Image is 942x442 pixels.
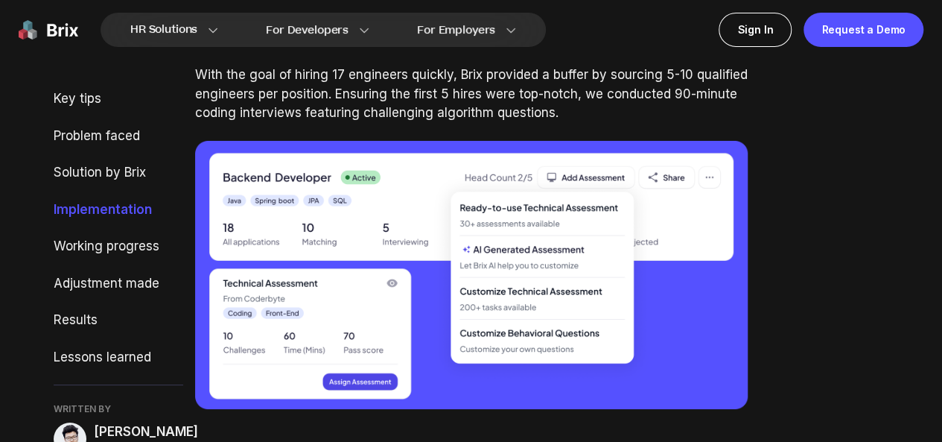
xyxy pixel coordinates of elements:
div: With the goal of hiring 17 engineers quickly, Brix provided a buffer by sourcing 5-10 qualified e... [195,66,748,123]
div: Solution by Brix [54,163,183,183]
span: WRITTEN BY [54,403,183,415]
span: For Developers [266,22,349,38]
div: Adjustment made [54,274,183,294]
a: Sign In [719,13,792,47]
div: Results [54,311,183,330]
div: Problem faced [54,127,183,146]
span: [PERSON_NAME] [94,423,198,442]
div: Key tips [54,89,183,109]
div: Implementation [54,201,183,220]
span: HR Solutions [130,18,197,42]
span: For Employers [417,22,495,38]
div: Working progress [54,237,183,256]
a: Request a Demo [803,13,923,47]
div: Lessons learned [54,348,183,367]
